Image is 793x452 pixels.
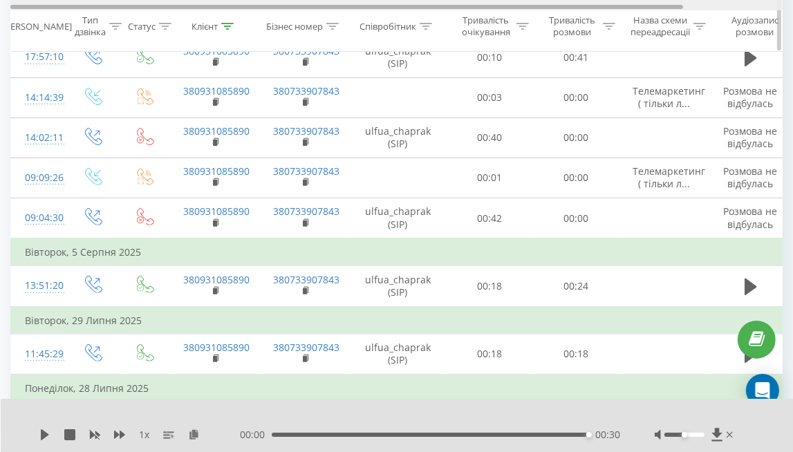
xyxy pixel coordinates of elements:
td: 00:40 [447,117,533,158]
a: 380733907843 [274,341,340,354]
a: 380931085890 [184,341,250,354]
div: Статус [128,20,156,32]
td: 00:42 [447,198,533,239]
td: ulfua_chaprak (SIP) [350,117,447,158]
div: 14:14:39 [25,84,53,111]
div: Open Intercom Messenger [746,374,779,407]
span: Телемаркетинг ( тільки л... [633,84,706,110]
td: 00:00 [533,117,619,158]
a: 380733907843 [274,84,340,97]
span: Телемаркетинг ( тільки л... [633,164,706,190]
a: 380733907843 [274,164,340,178]
div: Співробітник [360,20,416,32]
div: 13:51:20 [25,272,53,299]
span: 00:30 [595,428,620,442]
span: 00:00 [240,428,272,442]
span: Розмова не відбулась [724,164,778,190]
span: Розмова не відбулась [724,124,778,150]
span: Розмова не відбулась [724,84,778,110]
td: 00:01 [447,158,533,198]
div: Назва схеми переадресації [631,15,690,38]
td: 00:00 [533,77,619,117]
div: Тривалість очікування [458,15,513,38]
div: [PERSON_NAME] [2,20,72,32]
a: 380733907843 [274,124,340,138]
td: ulfua_chaprak (SIP) [350,198,447,239]
div: Тип дзвінка [75,15,106,38]
span: 1 x [139,428,149,442]
a: 380931085890 [184,273,250,286]
div: Аудіозапис розмови [721,15,788,38]
a: 380931085890 [184,44,250,57]
a: 380931085890 [184,84,250,97]
div: Клієнт [192,20,218,32]
td: ulfua_chaprak (SIP) [350,334,447,375]
td: 00:03 [447,77,533,117]
td: 00:10 [447,37,533,77]
td: 00:00 [533,158,619,198]
div: 11:45:29 [25,341,53,368]
td: 00:18 [447,334,533,375]
a: 380733907843 [274,205,340,218]
div: Accessibility label [586,432,592,437]
div: 17:57:10 [25,44,53,70]
a: 380931085890 [184,164,250,178]
td: 00:18 [533,334,619,375]
div: Тривалість розмови [545,15,599,38]
td: ulfua_chaprak (SIP) [350,266,447,307]
div: Бізнес номер [266,20,323,32]
a: 380931085890 [184,205,250,218]
div: 09:09:26 [25,164,53,191]
div: 09:04:30 [25,205,53,232]
td: 00:24 [533,266,619,307]
span: Розмова не відбулась [724,205,778,230]
a: 380733907843 [274,273,340,286]
td: 00:18 [447,266,533,307]
div: 14:02:11 [25,124,53,151]
div: Accessibility label [682,432,687,437]
td: 00:41 [533,37,619,77]
a: 380931085890 [184,124,250,138]
td: ulfua_chaprak (SIP) [350,37,447,77]
a: 380733907843 [274,44,340,57]
td: 00:00 [533,198,619,239]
